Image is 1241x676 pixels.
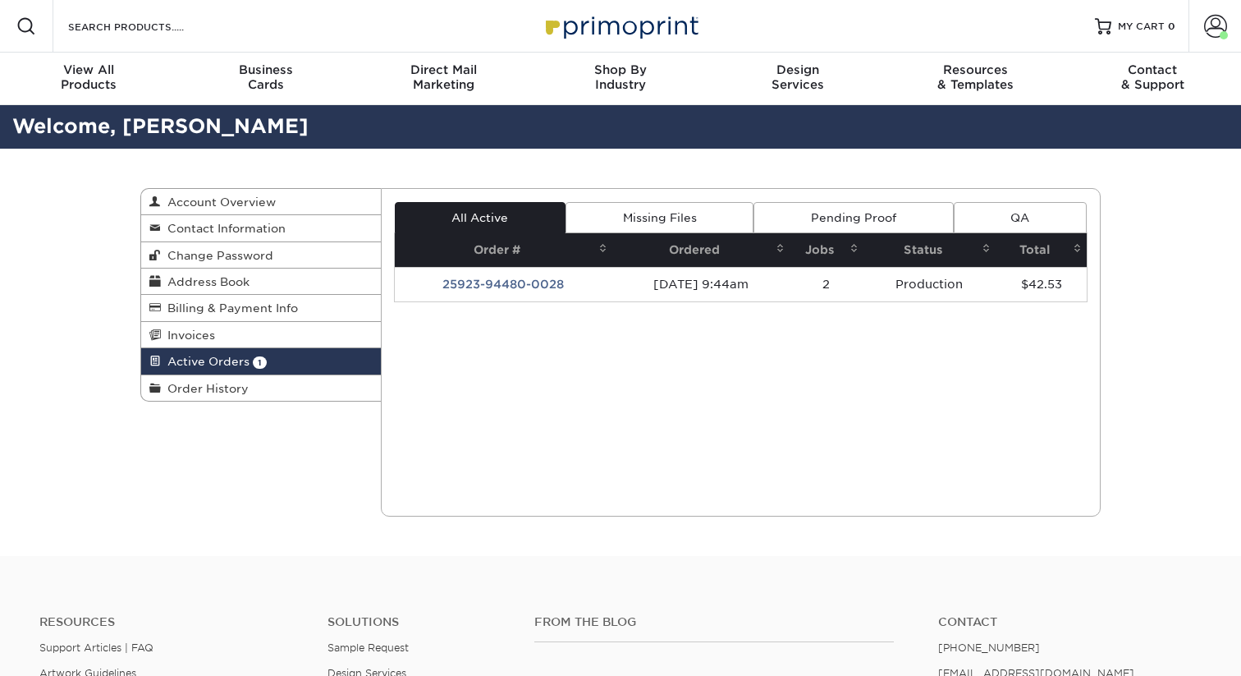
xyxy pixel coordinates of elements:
a: Active Orders 1 [141,348,381,375]
td: $42.53 [996,267,1087,301]
a: QA [954,202,1087,233]
span: Contact Information [161,222,286,235]
input: SEARCH PRODUCTS..... [66,16,227,36]
a: Resources& Templates [886,53,1064,105]
span: 1 [253,356,267,369]
a: Contact Information [141,215,381,241]
span: Active Orders [161,355,250,368]
a: Billing & Payment Info [141,295,381,321]
a: Direct MailMarketing [355,53,532,105]
a: Missing Files [566,202,753,233]
span: Contact [1064,62,1241,77]
span: Design [709,62,886,77]
a: Invoices [141,322,381,348]
a: Shop ByIndustry [532,53,709,105]
th: Total [996,233,1087,267]
a: Support Articles | FAQ [39,642,153,654]
div: Industry [532,62,709,92]
h4: Resources [39,615,303,629]
div: & Support [1064,62,1241,92]
h4: From the Blog [534,615,894,629]
a: Address Book [141,269,381,295]
span: 0 [1168,21,1175,32]
span: MY CART [1118,20,1165,34]
span: Change Password [161,249,273,262]
div: Marketing [355,62,532,92]
a: Sample Request [327,642,409,654]
td: 25923-94480-0028 [395,267,613,301]
a: DesignServices [709,53,886,105]
a: Change Password [141,242,381,269]
span: Direct Mail [355,62,532,77]
a: [PHONE_NUMBER] [938,642,1040,654]
span: Address Book [161,275,250,288]
a: Contact& Support [1064,53,1241,105]
td: 2 [790,267,863,301]
img: Primoprint [538,8,703,44]
span: Order History [161,382,249,395]
span: Resources [886,62,1064,77]
h4: Solutions [327,615,509,629]
a: All Active [395,202,566,233]
th: Ordered [612,233,789,267]
a: Order History [141,375,381,401]
a: Contact [938,615,1202,629]
div: Cards [177,62,355,92]
a: BusinessCards [177,53,355,105]
div: Services [709,62,886,92]
span: Account Overview [161,195,276,209]
a: Pending Proof [753,202,953,233]
span: Business [177,62,355,77]
th: Jobs [790,233,863,267]
td: Production [863,267,996,301]
th: Order # [395,233,613,267]
div: & Templates [886,62,1064,92]
span: Shop By [532,62,709,77]
span: Invoices [161,329,215,342]
th: Status [863,233,996,267]
span: Billing & Payment Info [161,301,298,315]
a: Account Overview [141,189,381,215]
td: [DATE] 9:44am [612,267,789,301]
